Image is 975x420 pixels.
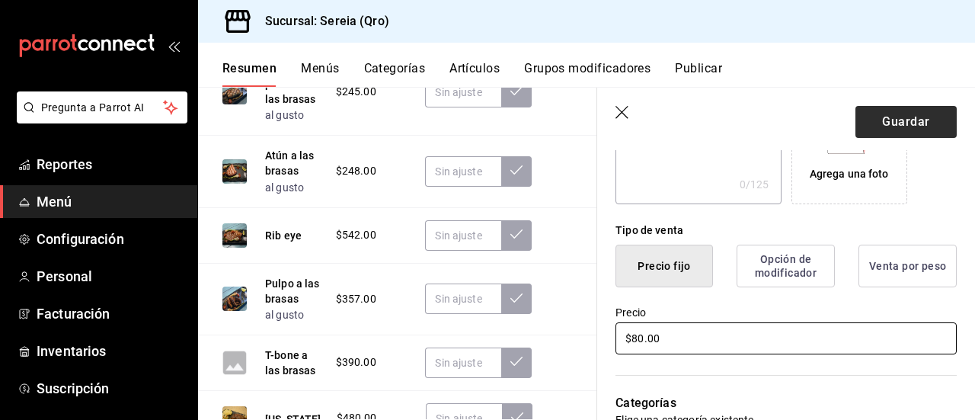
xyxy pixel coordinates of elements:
[17,91,187,123] button: Pregunta a Parrot AI
[615,223,957,239] div: Tipo de venta
[425,156,501,187] input: Sin ajuste
[615,394,957,412] p: Categorías
[265,148,321,178] button: Atún a las brasas
[301,61,339,87] button: Menús
[615,307,957,318] label: Precio
[37,191,185,212] span: Menú
[364,61,426,87] button: Categorías
[253,12,389,30] h3: Sucursal: Sereia (Qro)
[615,245,713,287] button: Precio fijo
[37,303,185,324] span: Facturación
[37,154,185,175] span: Reportes
[265,307,304,322] button: al gusto
[37,341,185,361] span: Inventarios
[425,220,501,251] input: Sin ajuste
[222,61,277,87] button: Resumen
[336,291,376,307] span: $357.00
[524,61,651,87] button: Grupos modificadores
[41,100,164,116] span: Pregunta a Parrot AI
[425,348,501,378] input: Sin ajuste
[336,163,376,179] span: $248.00
[615,322,957,354] input: $0.00
[425,284,501,314] input: Sin ajuste
[855,106,957,138] button: Guardar
[675,61,722,87] button: Publicar
[37,229,185,249] span: Configuración
[265,107,304,123] button: al gusto
[222,80,247,104] img: Preview
[168,40,180,52] button: open_drawer_menu
[37,378,185,399] span: Suscripción
[336,354,376,370] span: $390.00
[11,111,187,127] a: Pregunta a Parrot AI
[336,227,376,243] span: $542.00
[737,245,835,287] button: Opción de modificador
[810,166,889,182] div: Agrega una foto
[265,348,321,378] button: T-bone a las brasas
[37,266,185,287] span: Personal
[222,223,247,248] img: Preview
[858,245,957,287] button: Venta por peso
[740,177,769,192] div: 0 /125
[222,159,247,184] img: Preview
[449,61,500,87] button: Artículos
[265,276,321,306] button: Pulpo a las brasas
[222,61,975,87] div: navigation tabs
[425,77,501,107] input: Sin ajuste
[222,287,247,311] img: Preview
[265,228,302,243] button: Rib eye
[265,180,304,195] button: al gusto
[336,84,376,100] span: $245.00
